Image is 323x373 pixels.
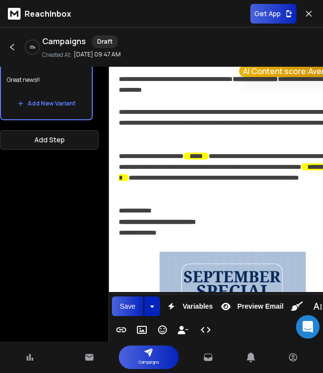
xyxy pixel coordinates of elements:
[74,51,121,58] p: [DATE] 09:47 AM
[181,302,215,311] span: Variables
[250,4,296,24] button: Get App
[235,302,285,311] span: Preview Email
[92,35,118,48] div: Draft
[10,94,83,113] button: Add New Variant
[42,35,86,48] h1: Campaigns
[7,66,86,94] p: Great news!!
[112,296,143,316] button: Save
[296,315,320,339] div: Open Intercom Messenger
[216,296,285,316] button: Preview Email
[138,357,159,367] p: Campaigns
[25,8,71,20] p: ReachInbox
[42,51,72,59] p: Created At:
[30,44,35,50] p: 0 %
[162,296,215,316] button: Variables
